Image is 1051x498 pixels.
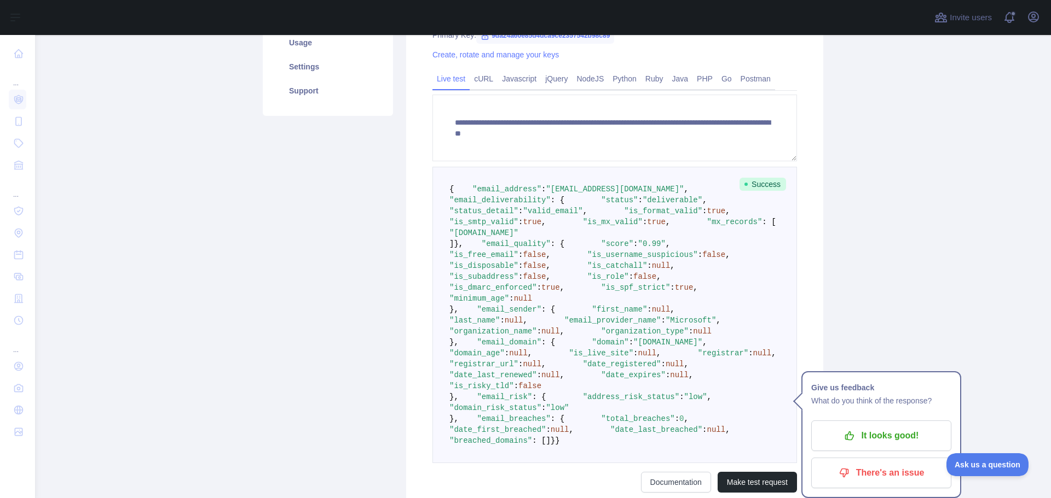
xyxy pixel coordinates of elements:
[736,70,775,87] a: Postman
[541,218,546,226] span: ,
[641,472,711,493] a: Documentation
[518,382,541,390] span: false
[652,261,671,270] span: null
[692,70,717,87] a: PHP
[684,185,689,194] span: ,
[551,239,564,248] span: : {
[633,338,702,347] span: "[DOMAIN_NAME]"
[449,371,537,379] span: "date_last_renewed"
[449,316,500,325] span: "last_name"
[523,207,582,215] span: "valid_email"
[432,30,797,40] div: Primary Key:
[546,425,550,434] span: :
[514,382,518,390] span: :
[523,218,541,226] span: true
[717,70,736,87] a: Go
[551,425,569,434] span: null
[449,327,537,336] span: "organization_name"
[666,360,684,368] span: null
[666,239,670,248] span: ,
[449,250,518,259] span: "is_free_email"
[9,66,26,87] div: ...
[546,261,550,270] span: ,
[702,196,707,204] span: ,
[555,436,559,445] span: }
[541,371,560,379] span: null
[449,207,518,215] span: "status_detail"
[569,425,573,434] span: ,
[675,283,694,292] span: true
[670,371,689,379] span: null
[610,425,702,434] span: "date_last_breached"
[656,349,661,358] span: ,
[819,464,943,482] p: There's an issue
[587,272,629,281] span: "is_role"
[643,196,702,204] span: "deliverable"
[583,218,643,226] span: "is_mx_valid"
[500,316,504,325] span: :
[647,261,651,270] span: :
[569,349,633,358] span: "is_live_site"
[518,250,523,259] span: :
[276,55,380,79] a: Settings
[541,338,555,347] span: : {
[753,349,772,358] span: null
[276,79,380,103] a: Support
[546,403,569,412] span: "low"
[541,305,555,314] span: : {
[509,294,513,303] span: :
[564,316,661,325] span: "email_provider_name"
[601,196,638,204] span: "status"
[707,207,726,215] span: true
[551,414,564,423] span: : {
[670,261,674,270] span: ,
[656,272,661,281] span: ,
[601,283,670,292] span: "is_spf_strict"
[583,207,587,215] span: ,
[482,239,551,248] span: "email_quality"
[477,392,532,401] span: "email_risk"
[9,177,26,199] div: ...
[725,425,730,434] span: ,
[684,360,689,368] span: ,
[601,371,666,379] span: "date_expires"
[771,349,776,358] span: ,
[583,360,661,368] span: "date_registered"
[624,207,702,215] span: "is_format_valid"
[633,239,638,248] span: :
[449,218,518,226] span: "is_smtp_valid"
[546,272,550,281] span: ,
[702,425,707,434] span: :
[449,239,454,248] span: ]
[541,360,546,368] span: ,
[449,229,518,237] span: "[DOMAIN_NAME]"
[693,327,712,336] span: null
[454,239,463,248] span: },
[476,27,614,44] span: 9da24a60e85d4dca9ce2357542b98c89
[514,294,533,303] span: null
[523,316,527,325] span: ,
[716,316,720,325] span: ,
[532,392,546,401] span: : {
[449,283,537,292] span: "is_dmarc_enforced"
[679,392,684,401] span: :
[523,360,541,368] span: null
[449,349,505,358] span: "domain_age"
[932,9,994,26] button: Invite users
[449,414,459,423] span: },
[638,196,643,204] span: :
[702,250,725,259] span: false
[707,392,712,401] span: ,
[675,414,679,423] span: :
[762,218,776,226] span: : [
[661,316,666,325] span: :
[950,11,992,24] span: Invite users
[505,349,509,358] span: :
[633,272,656,281] span: false
[560,327,564,336] span: ,
[661,360,666,368] span: :
[608,70,641,87] a: Python
[523,261,546,270] span: false
[518,218,523,226] span: :
[477,414,550,423] span: "email_breaches"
